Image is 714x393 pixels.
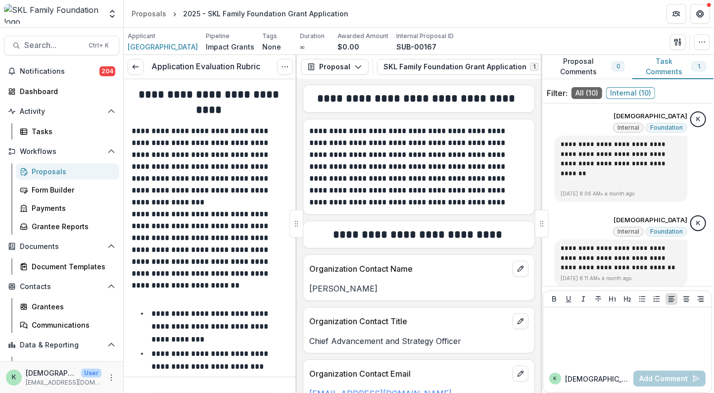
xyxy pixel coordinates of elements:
[309,315,509,327] p: Organization Contact Title
[16,200,119,216] a: Payments
[20,67,99,76] span: Notifications
[24,41,83,50] span: Search...
[618,124,639,131] span: Internal
[309,368,509,380] p: Organization Contact Email
[16,298,119,315] a: Grantees
[513,313,528,329] button: edit
[105,4,119,24] button: Open entity switcher
[561,275,681,282] p: [DATE] 8:11 AM • a month ago
[309,335,528,347] p: Chief Advancement and Strategy Officer
[513,261,528,277] button: edit
[16,182,119,198] a: Form Builder
[16,258,119,275] a: Document Templates
[541,55,632,79] button: Proposal Comments
[20,341,103,349] span: Data & Reporting
[607,293,619,305] button: Heading 1
[4,4,101,24] img: SKL Family Foundation logo
[16,317,119,333] a: Communications
[337,32,388,41] p: Awarded Amount
[81,369,101,378] p: User
[548,293,560,305] button: Bold
[12,374,16,381] div: kristen
[32,203,111,213] div: Payments
[695,293,707,305] button: Align Right
[132,8,166,19] div: Proposals
[606,87,655,99] span: Internal ( 10 )
[183,8,348,19] div: 2025 - SKL Family Foundation Grant Application
[277,59,293,75] button: Options
[16,163,119,180] a: Proposals
[614,111,687,121] p: [DEMOGRAPHIC_DATA]
[32,185,111,195] div: Form Builder
[262,42,281,52] p: None
[4,279,119,295] button: Open Contacts
[337,42,359,52] p: $0.00
[396,42,436,52] p: SUB-00167
[636,293,648,305] button: Bullet List
[105,372,117,384] button: More
[128,6,352,21] nav: breadcrumb
[614,215,687,225] p: [DEMOGRAPHIC_DATA]
[696,116,700,123] div: kristen
[633,371,706,387] button: Add Comment
[26,378,101,387] p: [EMAIL_ADDRESS][DOMAIN_NAME]
[4,103,119,119] button: Open Activity
[32,320,111,330] div: Communications
[650,228,683,235] span: Foundation
[666,4,686,24] button: Partners
[309,263,509,275] p: Organization Contact Name
[32,301,111,312] div: Grantees
[16,123,119,140] a: Tasks
[651,293,663,305] button: Ordered List
[300,32,325,41] p: Duration
[301,59,369,75] button: Proposal
[4,144,119,159] button: Open Workflows
[4,83,119,99] a: Dashboard
[592,293,604,305] button: Strike
[377,59,557,75] button: SKL Family Foundation Grant Application1
[690,4,710,24] button: Get Help
[618,228,639,235] span: Internal
[32,360,111,370] div: Dashboard
[20,86,111,97] div: Dashboard
[563,293,574,305] button: Underline
[32,166,111,177] div: Proposals
[571,87,602,99] span: All ( 10 )
[20,283,103,291] span: Contacts
[650,124,683,131] span: Foundation
[16,218,119,235] a: Grantee Reports
[16,357,119,373] a: Dashboard
[151,62,260,71] h3: Application Evaluation Rubric
[680,293,692,305] button: Align Center
[32,261,111,272] div: Document Templates
[547,87,568,99] p: Filter:
[206,42,254,52] p: Impact Grants
[300,42,305,52] p: ∞
[632,55,714,79] button: Task Comments
[696,63,702,70] span: 10
[4,239,119,254] button: Open Documents
[4,36,119,55] button: Search...
[206,32,230,41] p: Pipeline
[20,243,103,251] span: Documents
[565,374,629,384] p: [DEMOGRAPHIC_DATA]
[20,107,103,116] span: Activity
[87,40,111,51] div: Ctrl + K
[666,293,677,305] button: Align Left
[262,32,277,41] p: Tags
[696,220,700,227] div: kristen
[99,66,115,76] span: 204
[4,337,119,353] button: Open Data & Reporting
[617,63,620,70] span: 0
[26,368,77,378] p: [DEMOGRAPHIC_DATA]
[32,221,111,232] div: Grantee Reports
[577,293,589,305] button: Italicize
[128,32,155,41] p: Applicant
[561,190,681,197] p: [DATE] 8:06 AM • a month ago
[128,42,198,52] a: [GEOGRAPHIC_DATA]
[309,283,528,295] p: [PERSON_NAME]
[4,63,119,79] button: Notifications204
[20,147,103,156] span: Workflows
[621,293,633,305] button: Heading 2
